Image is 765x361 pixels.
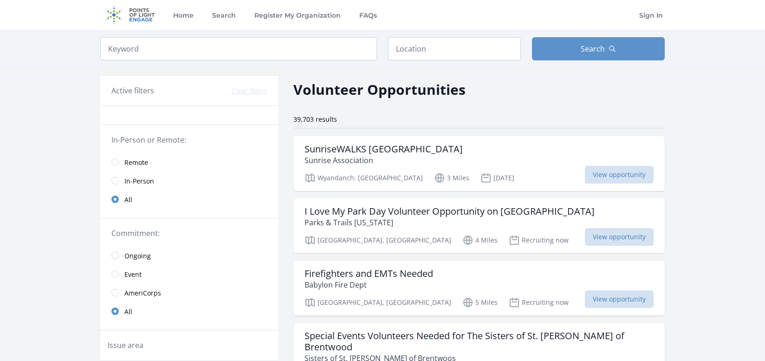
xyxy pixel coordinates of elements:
[509,297,569,308] p: Recruiting now
[124,289,161,298] span: AmeriCorps
[305,217,595,228] p: Parks & Trails [US_STATE]
[111,85,154,96] h3: Active filters
[100,283,279,302] a: AmeriCorps
[532,37,665,60] button: Search
[305,297,451,308] p: [GEOGRAPHIC_DATA], [GEOGRAPHIC_DATA]
[100,37,377,60] input: Keyword
[293,115,337,124] span: 39,703 results
[100,171,279,190] a: In-Person
[100,302,279,321] a: All
[585,166,654,184] span: View opportunity
[100,265,279,283] a: Event
[509,235,569,246] p: Recruiting now
[305,144,463,155] h3: SunriseWALKS [GEOGRAPHIC_DATA]
[480,172,514,184] p: [DATE]
[305,172,423,184] p: Wyandanch, [GEOGRAPHIC_DATA]
[305,155,463,166] p: Sunrise Association
[232,86,267,96] button: Clear filters
[124,177,154,186] span: In-Person
[100,153,279,171] a: Remote
[124,307,132,316] span: All
[585,290,654,308] span: View opportunity
[388,37,521,60] input: Location
[111,134,267,145] legend: In-Person or Remote:
[124,158,148,167] span: Remote
[293,79,466,100] h2: Volunteer Opportunities
[434,172,469,184] p: 3 Miles
[108,340,143,351] legend: Issue area
[111,228,267,239] legend: Commitment:
[124,270,142,279] span: Event
[305,268,433,279] h3: Firefighters and EMTs Needed
[305,206,595,217] h3: I Love My Park Day Volunteer Opportunity on [GEOGRAPHIC_DATA]
[305,235,451,246] p: [GEOGRAPHIC_DATA], [GEOGRAPHIC_DATA]
[581,43,605,54] span: Search
[462,235,498,246] p: 4 Miles
[305,279,433,290] p: Babylon Fire Dept
[100,190,279,209] a: All
[100,246,279,265] a: Ongoing
[585,228,654,246] span: View opportunity
[293,136,665,191] a: SunriseWALKS [GEOGRAPHIC_DATA] Sunrise Association Wyandanch, [GEOGRAPHIC_DATA] 3 Miles [DATE] Vi...
[293,198,665,253] a: I Love My Park Day Volunteer Opportunity on [GEOGRAPHIC_DATA] Parks & Trails [US_STATE] [GEOGRAPH...
[293,261,665,315] a: Firefighters and EMTs Needed Babylon Fire Dept [GEOGRAPHIC_DATA], [GEOGRAPHIC_DATA] 5 Miles Recru...
[124,251,151,261] span: Ongoing
[124,195,132,204] span: All
[462,297,498,308] p: 5 Miles
[305,330,654,353] h3: Special Events Volunteers Needed for The Sisters of St. [PERSON_NAME] of Brentwood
